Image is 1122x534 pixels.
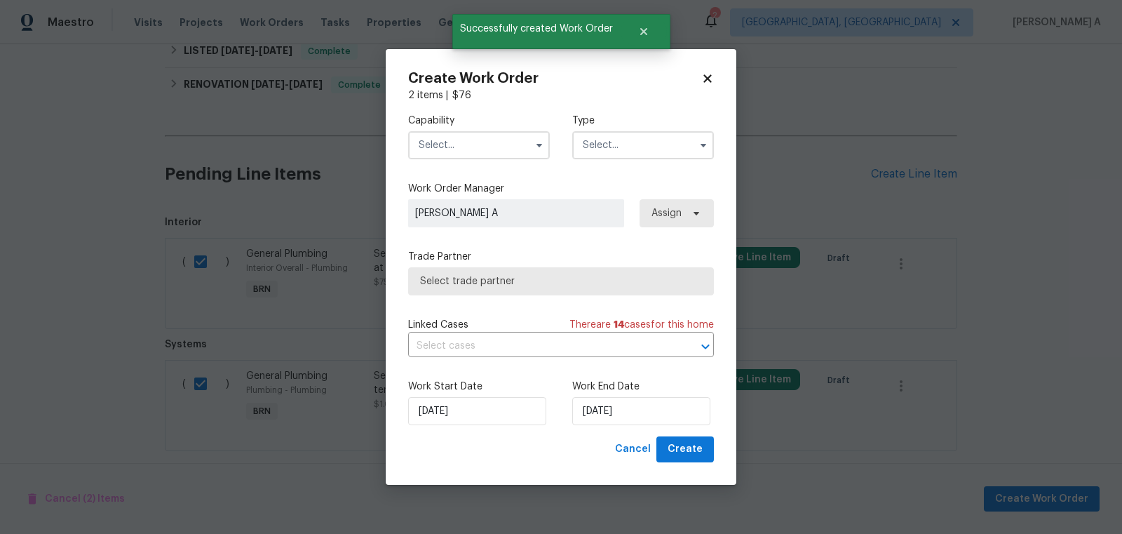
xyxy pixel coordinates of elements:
input: Select cases [408,335,675,357]
label: Trade Partner [408,250,714,264]
h2: Create Work Order [408,72,701,86]
span: Create [668,441,703,458]
button: Open [696,337,715,356]
label: Work Start Date [408,380,550,394]
span: There are case s for this home [569,318,714,332]
input: M/D/YYYY [572,397,710,425]
label: Work End Date [572,380,714,394]
span: Assign [651,206,682,220]
span: Linked Cases [408,318,468,332]
label: Type [572,114,714,128]
label: Work Order Manager [408,182,714,196]
button: Close [621,18,667,46]
span: $ 76 [452,91,471,100]
button: Create [656,436,714,462]
span: Select trade partner [420,274,702,288]
div: 2 items | [408,88,714,102]
span: Successfully created Work Order [452,14,621,44]
input: Select... [408,131,550,159]
span: 14 [614,320,624,330]
button: Cancel [609,436,656,462]
span: Cancel [615,441,651,458]
button: Show options [531,137,548,154]
label: Capability [408,114,550,128]
button: Show options [695,137,712,154]
input: Select... [572,131,714,159]
span: [PERSON_NAME] A [415,206,617,220]
input: M/D/YYYY [408,397,546,425]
